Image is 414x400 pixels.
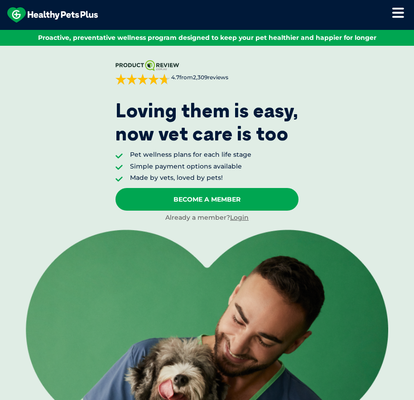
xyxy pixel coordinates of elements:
[130,173,251,183] li: Made by vets, loved by pets!
[130,162,251,171] li: Simple payment options available
[116,188,298,211] a: Become A Member
[130,150,251,159] li: Pet wellness plans for each life stage
[116,213,298,222] div: Already a member?
[230,213,249,222] a: Login
[116,60,298,85] a: 4.7from2,309reviews
[170,74,228,82] span: from
[116,74,170,85] div: 4.7 out of 5 stars
[38,34,376,42] span: Proactive, preventative wellness program designed to keep your pet healthier and happier for longer
[7,7,98,23] img: hpp-logo
[171,74,179,81] strong: 4.7
[193,74,228,81] span: 2,309 reviews
[116,99,298,145] p: Loving them is easy, now vet care is too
